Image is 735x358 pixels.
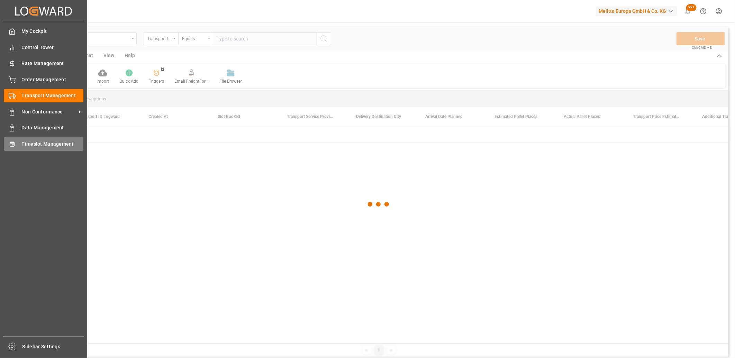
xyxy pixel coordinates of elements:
button: show 100 new notifications [680,3,696,19]
button: Help Center [696,3,711,19]
a: Transport Management [4,89,83,102]
span: Rate Management [22,60,84,67]
a: Data Management [4,121,83,135]
span: Non Conformance [22,108,76,116]
span: Order Management [22,76,84,83]
span: Data Management [22,124,84,131]
div: Melitta Europa GmbH & Co. KG [596,6,677,16]
button: Melitta Europa GmbH & Co. KG [596,4,680,18]
a: My Cockpit [4,25,83,38]
span: Transport Management [22,92,84,99]
span: 99+ [686,4,697,11]
span: Sidebar Settings [22,343,84,350]
span: Control Tower [22,44,84,51]
a: Rate Management [4,57,83,70]
span: Timeslot Management [22,140,84,148]
a: Control Tower [4,40,83,54]
span: My Cockpit [22,28,84,35]
a: Timeslot Management [4,137,83,150]
a: Order Management [4,73,83,86]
